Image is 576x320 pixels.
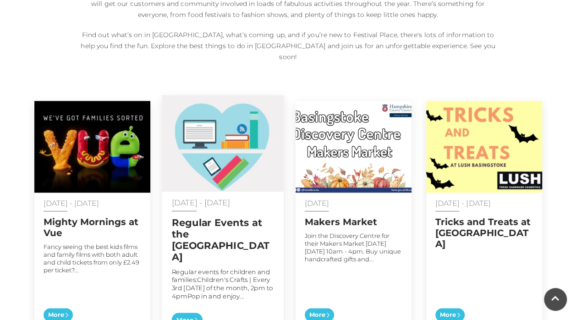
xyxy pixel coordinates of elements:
h2: Makers Market [305,216,402,227]
h2: Mighty Mornings at Vue [44,216,141,238]
p: Regular events for children and families:Children's Crafts | Every 3rd [DATE] of the month, 2pm t... [171,268,274,300]
h2: Tricks and Treats at [GEOGRAPHIC_DATA] [435,216,533,249]
p: [DATE] - [DATE] [44,199,141,207]
p: [DATE] [305,199,402,207]
h2: Regular Events at the [GEOGRAPHIC_DATA] [171,216,274,263]
p: [DATE] - [DATE] [171,199,274,207]
p: Fancy seeing the best kids films and family films with both adult and child tickets from only £2.... [44,243,141,274]
p: Join the Discovery Centre for their Makers Market [DATE][DATE] 10am - 4pm. Buy unique handcrafted... [305,232,402,263]
p: [DATE] - [DATE] [435,199,533,207]
p: Find out what’s on in [GEOGRAPHIC_DATA], what’s coming up, and if you’re new to Festival Place, t... [77,29,499,62]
